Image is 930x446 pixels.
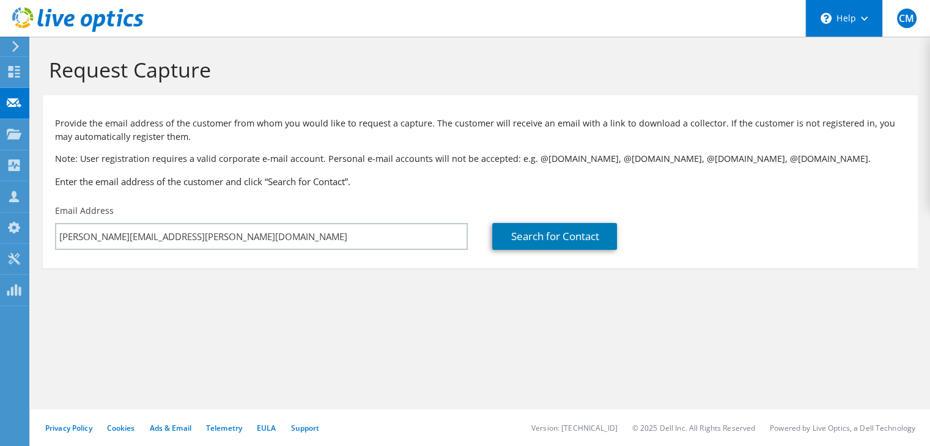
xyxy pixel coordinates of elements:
h3: Enter the email address of the customer and click “Search for Contact”. [55,175,906,188]
a: Ads & Email [150,423,191,433]
svg: \n [821,13,832,24]
p: Provide the email address of the customer from whom you would like to request a capture. The cust... [55,117,906,144]
li: Version: [TECHNICAL_ID] [531,423,618,433]
li: © 2025 Dell Inc. All Rights Reserved [632,423,755,433]
a: Telemetry [206,423,242,433]
a: Cookies [107,423,135,433]
a: Search for Contact [492,223,617,250]
a: Support [290,423,319,433]
h1: Request Capture [49,57,906,82]
p: Note: User registration requires a valid corporate e-mail account. Personal e-mail accounts will ... [55,152,906,166]
label: Email Address [55,205,114,217]
li: Powered by Live Optics, a Dell Technology [770,423,915,433]
a: Privacy Policy [45,423,92,433]
a: EULA [257,423,276,433]
span: CM [897,9,917,28]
